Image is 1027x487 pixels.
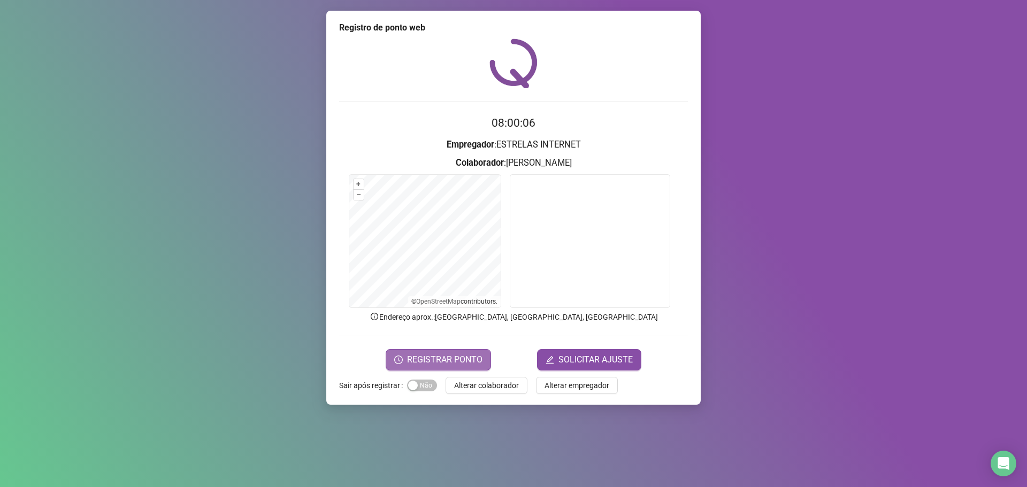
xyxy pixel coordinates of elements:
[492,117,535,129] time: 08:00:06
[339,377,407,394] label: Sair após registrar
[558,353,633,366] span: SOLICITAR AJUSTE
[456,158,504,168] strong: Colaborador
[354,190,364,200] button: –
[537,349,641,370] button: editSOLICITAR AJUSTE
[339,156,688,170] h3: : [PERSON_NAME]
[545,380,609,391] span: Alterar empregador
[354,179,364,189] button: +
[447,140,494,150] strong: Empregador
[386,349,491,370] button: REGISTRAR PONTO
[339,138,688,152] h3: : ESTRELAS INTERNET
[416,298,461,305] a: OpenStreetMap
[339,21,688,34] div: Registro de ponto web
[454,380,519,391] span: Alterar colaborador
[446,377,527,394] button: Alterar colaborador
[411,298,497,305] li: © contributors.
[489,38,538,88] img: QRPoint
[394,355,403,364] span: clock-circle
[339,311,688,323] p: Endereço aprox. : [GEOGRAPHIC_DATA], [GEOGRAPHIC_DATA], [GEOGRAPHIC_DATA]
[546,355,554,364] span: edit
[991,451,1016,476] div: Open Intercom Messenger
[536,377,618,394] button: Alterar empregador
[407,353,482,366] span: REGISTRAR PONTO
[370,312,379,321] span: info-circle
